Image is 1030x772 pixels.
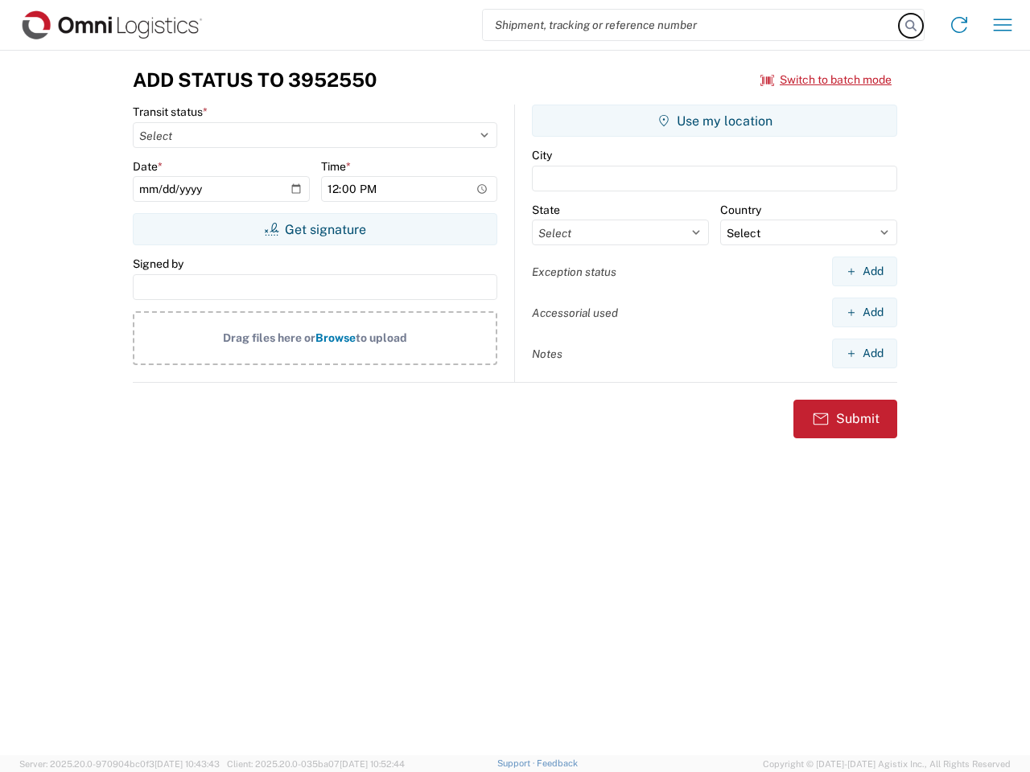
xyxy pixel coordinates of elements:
[497,758,538,768] a: Support
[321,159,351,174] label: Time
[832,298,897,327] button: Add
[315,331,356,344] span: Browse
[760,67,892,93] button: Switch to batch mode
[133,257,183,271] label: Signed by
[793,400,897,438] button: Submit
[133,213,497,245] button: Get signature
[532,265,616,279] label: Exception status
[832,339,897,368] button: Add
[763,757,1011,771] span: Copyright © [DATE]-[DATE] Agistix Inc., All Rights Reserved
[532,306,618,320] label: Accessorial used
[532,148,552,162] label: City
[19,759,220,769] span: Server: 2025.20.0-970904bc0f3
[537,758,578,768] a: Feedback
[832,257,897,286] button: Add
[720,203,761,217] label: Country
[154,759,220,769] span: [DATE] 10:43:43
[133,105,208,119] label: Transit status
[133,159,163,174] label: Date
[133,68,377,92] h3: Add Status to 3952550
[532,203,560,217] label: State
[227,759,405,769] span: Client: 2025.20.0-035ba07
[223,331,315,344] span: Drag files here or
[483,10,900,40] input: Shipment, tracking or reference number
[340,759,405,769] span: [DATE] 10:52:44
[532,347,562,361] label: Notes
[532,105,897,137] button: Use my location
[356,331,407,344] span: to upload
